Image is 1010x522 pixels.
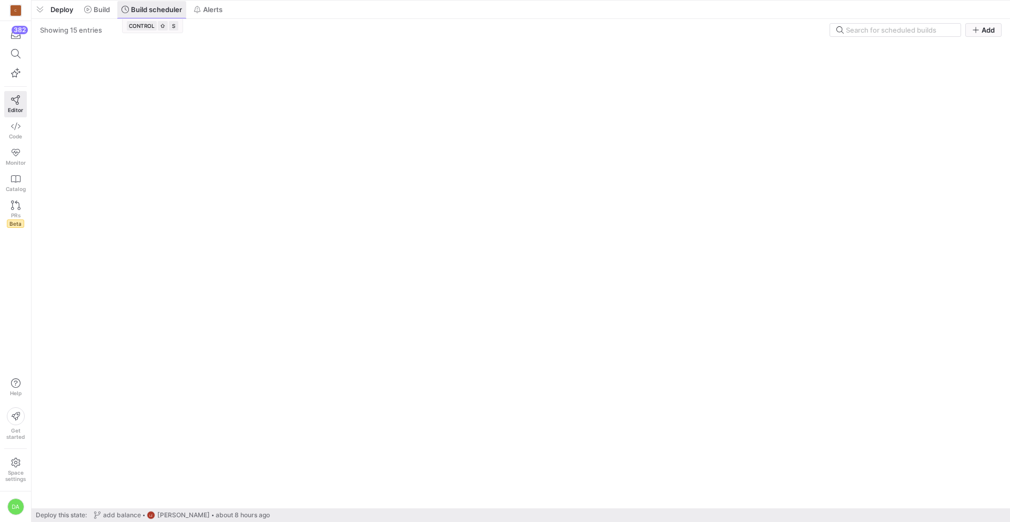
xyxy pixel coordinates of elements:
[4,196,27,232] a: PRsBeta
[4,144,27,170] a: Monitor
[4,403,27,444] button: Getstarted
[7,219,24,228] span: Beta
[4,170,27,196] a: Catalog
[9,133,22,139] span: Code
[172,23,175,29] span: S
[11,212,21,218] span: PRs
[12,26,28,34] div: 382
[129,23,155,29] span: CONTROL
[40,26,102,34] div: Showing 15 entries
[216,511,270,519] span: about 8 hours ago
[4,453,27,487] a: Spacesettings
[4,374,27,401] button: Help
[4,91,27,117] a: Editor
[50,5,73,14] span: Deploy
[846,26,954,34] input: Search for scheduled builds
[157,511,210,519] span: [PERSON_NAME]
[7,498,24,515] div: DA
[103,511,141,519] span: add balance
[11,5,21,16] div: C
[94,5,110,14] span: Build
[982,26,995,34] span: Add
[117,1,187,18] button: Build scheduler
[5,469,26,482] span: Space settings
[131,5,182,14] span: Build scheduler
[4,117,27,144] a: Code
[8,107,23,113] span: Editor
[4,496,27,518] button: DA
[91,508,272,522] button: add balanceLZ[PERSON_NAME]about 8 hours ago
[9,390,22,396] span: Help
[36,511,87,519] span: Deploy this state:
[6,186,26,192] span: Catalog
[965,23,1002,37] button: Add
[160,23,166,29] span: ⇧
[6,159,26,166] span: Monitor
[203,5,223,14] span: Alerts
[6,427,25,440] span: Get started
[189,1,227,18] button: Alerts
[147,511,155,519] div: LZ
[79,1,115,18] button: Build
[4,2,27,19] a: C
[4,25,27,44] button: 382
